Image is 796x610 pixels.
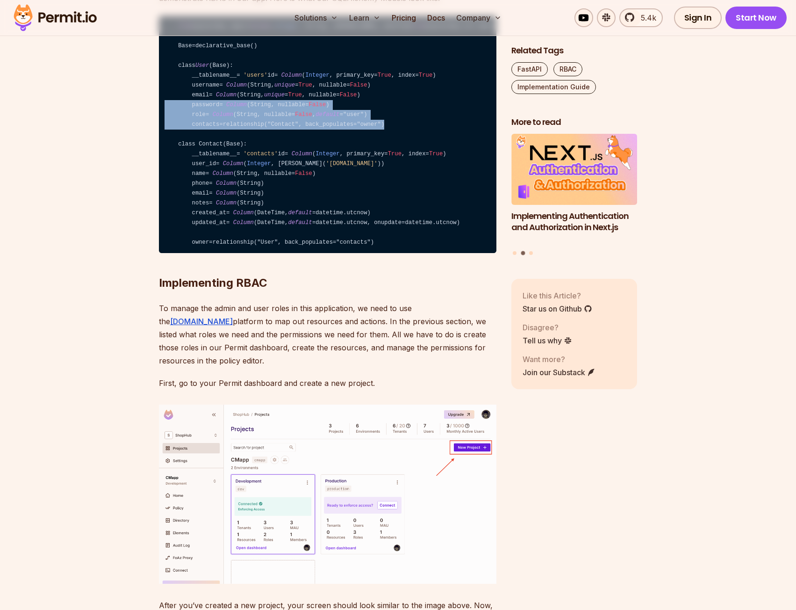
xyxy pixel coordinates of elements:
[309,102,326,108] span: False
[226,82,247,88] span: Column
[511,134,638,245] a: Implementing Authentication and Authorization in Next.jsImplementing Authentication and Authoriza...
[333,239,336,246] span: =
[511,134,638,245] li: 2 of 3
[523,321,572,333] p: Disagree?
[513,251,516,254] button: Go to slide 1
[291,8,342,27] button: Solutions
[288,92,301,98] span: True
[523,334,572,346] a: Tell us why
[209,239,212,246] span: =
[219,102,222,108] span: =
[226,102,247,108] span: Column
[159,302,496,367] p: To manage the admin and user roles in this application, we need to use the platform to map out re...
[725,7,787,29] a: Start Now
[511,62,548,76] a: FastAPI
[216,92,237,98] span: Column
[274,72,278,79] span: =
[159,377,496,390] p: First, go to your Permit dashboard and create a new project.
[295,82,298,88] span: =
[159,238,496,290] h2: Implementing RBAC
[511,45,638,57] h2: Related Tags
[233,210,254,216] span: Column
[216,160,219,167] span: =
[511,80,596,94] a: Implementation Guide
[244,151,278,157] span: 'contacts'
[426,151,429,157] span: =
[9,2,101,34] img: Permit logo
[353,121,357,128] span: =
[521,251,525,255] button: Go to slide 2
[285,92,288,98] span: =
[226,210,229,216] span: =
[292,151,312,157] span: Column
[345,8,384,27] button: Learn
[295,111,312,118] span: False
[233,219,254,226] span: Column
[388,151,402,157] span: True
[635,12,656,23] span: 5.4k
[226,219,229,226] span: =
[511,210,638,233] h3: Implementing Authentication and Authorization in Next.js
[336,92,339,98] span: =
[511,134,638,205] img: Implementing Authentication and Authorization in Next.js
[374,72,377,79] span: =
[452,8,505,27] button: Company
[346,82,350,88] span: =
[523,366,595,378] a: Join our Substack
[213,111,233,118] span: Column
[219,82,222,88] span: =
[429,151,443,157] span: True
[288,210,312,216] span: default
[316,151,339,157] span: Integer
[237,72,240,79] span: =
[209,180,212,187] span: =
[288,219,312,226] span: default
[281,72,302,79] span: Column
[553,62,582,76] a: RBAC
[170,317,233,326] a: [DOMAIN_NAME]
[216,190,237,196] span: Column
[216,200,237,206] span: Column
[206,170,209,177] span: =
[292,170,295,177] span: =
[511,134,638,256] div: Posts
[402,219,405,226] span: =
[206,111,209,118] span: =
[192,43,195,49] span: =
[378,72,391,79] span: True
[244,72,267,79] span: 'users'
[316,111,339,118] span: default
[209,190,212,196] span: =
[384,151,387,157] span: =
[416,72,419,79] span: =
[219,121,222,128] span: =
[285,151,288,157] span: =
[298,82,312,88] span: True
[216,180,237,187] span: Column
[674,7,722,29] a: Sign In
[312,219,316,226] span: =
[295,170,312,177] span: False
[237,151,240,157] span: =
[209,92,212,98] span: =
[523,290,592,301] p: Like this Article?
[209,200,212,206] span: =
[213,170,233,177] span: Column
[292,111,295,118] span: =
[247,160,271,167] span: Integer
[195,62,209,69] span: User
[312,210,316,216] span: =
[340,92,357,98] span: False
[326,160,377,167] span: '[DOMAIN_NAME]'
[388,8,420,27] a: Pricing
[264,92,285,98] span: unique
[223,160,244,167] span: Column
[423,8,449,27] a: Docs
[350,82,367,88] span: False
[511,116,638,128] h2: More to read
[305,72,329,79] span: Integer
[274,82,295,88] span: unique
[305,102,308,108] span: =
[619,8,663,27] a: 5.4k
[523,303,592,314] a: Star us on Github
